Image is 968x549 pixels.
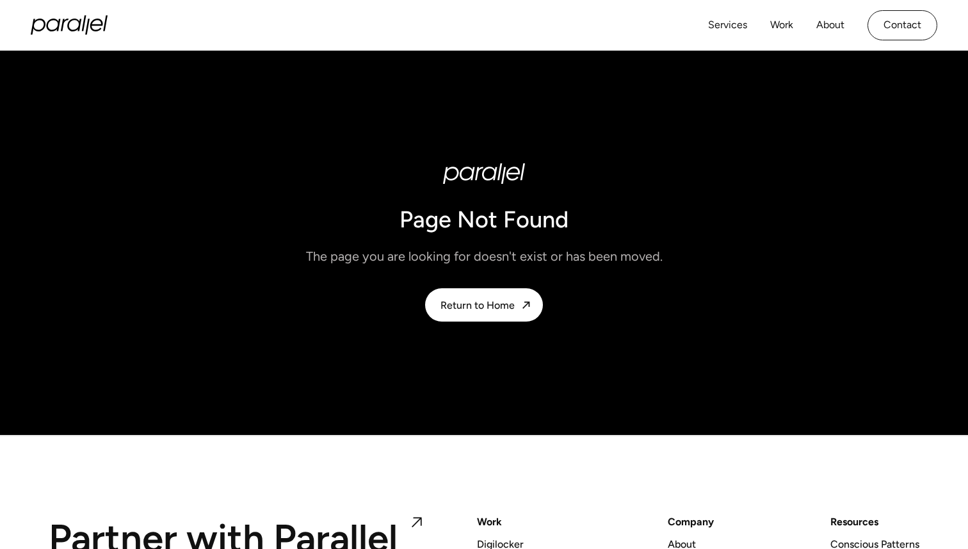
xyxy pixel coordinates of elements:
[477,513,502,530] a: Work
[668,513,714,530] a: Company
[440,299,515,311] div: Return to Home
[770,16,793,35] a: Work
[306,204,663,235] h1: Page Not Found
[816,16,844,35] a: About
[830,513,878,530] div: Resources
[306,245,663,268] p: The page you are looking for doesn't exist or has been moved.
[31,15,108,35] a: home
[708,16,747,35] a: Services
[425,288,543,322] a: Return to Home
[867,10,937,40] a: Contact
